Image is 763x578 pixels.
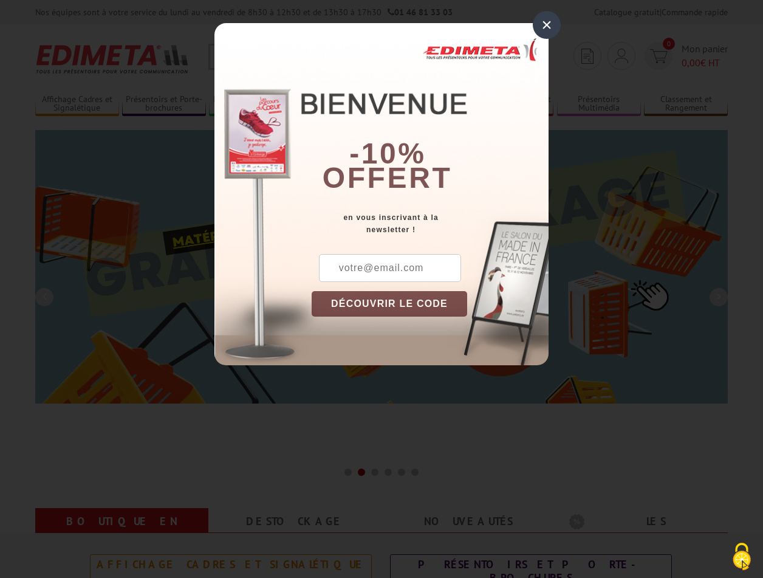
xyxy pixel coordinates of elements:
[312,212,549,236] div: en vous inscrivant à la newsletter !
[312,291,467,317] button: DÉCOUVRIR LE CODE
[727,542,757,572] img: Cookies (fenêtre modale)
[533,11,561,39] div: ×
[323,162,453,194] font: offert
[319,254,461,282] input: votre@email.com
[349,137,426,170] b: -10%
[720,537,763,578] button: Cookies (fenêtre modale)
